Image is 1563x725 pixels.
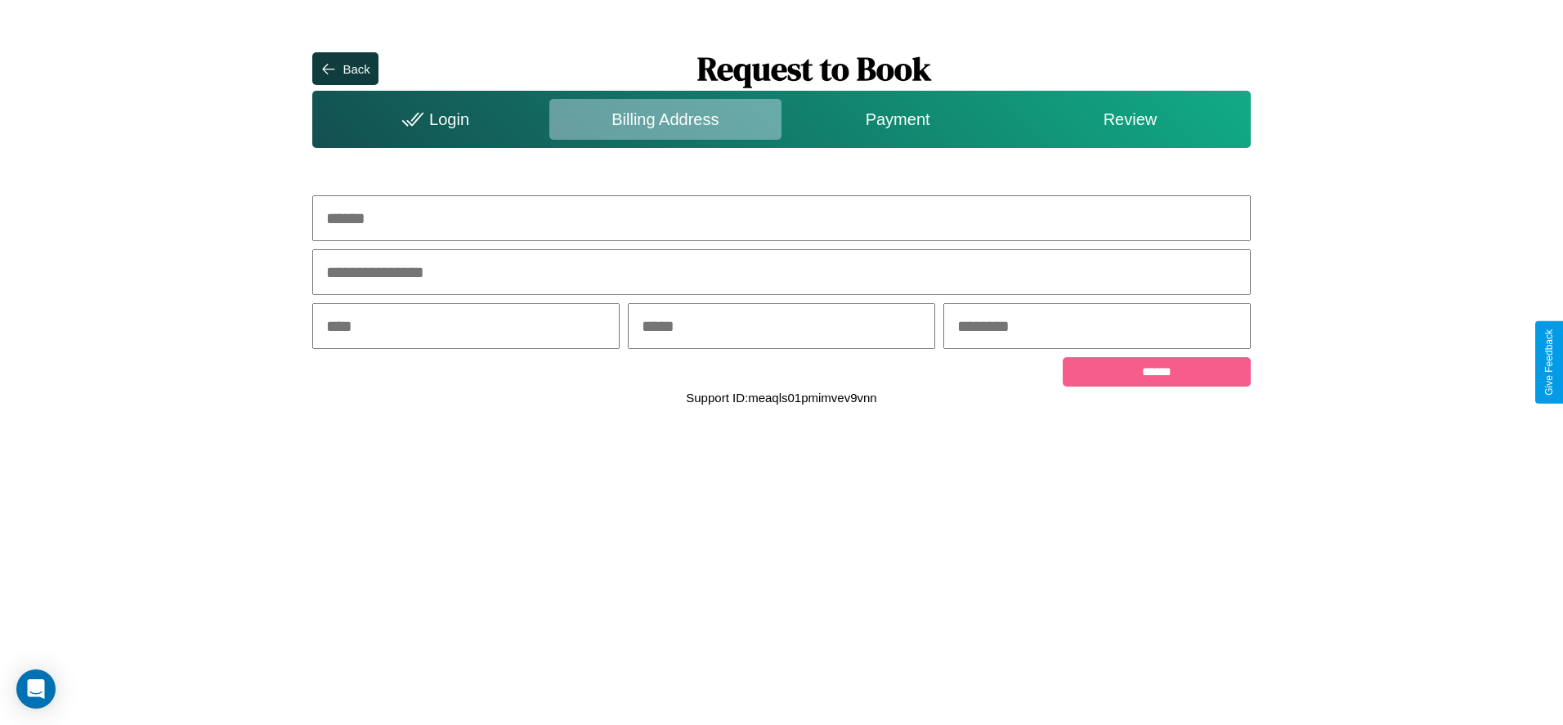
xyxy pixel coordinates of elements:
p: Support ID: meaqls01pmimvev9vnn [686,387,876,409]
div: Back [343,62,369,76]
div: Open Intercom Messenger [16,669,56,709]
div: Payment [781,99,1014,140]
button: Back [312,52,378,85]
div: Give Feedback [1543,329,1555,396]
div: Review [1014,99,1246,140]
h1: Request to Book [378,47,1251,91]
div: Login [316,99,549,140]
div: Billing Address [549,99,781,140]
